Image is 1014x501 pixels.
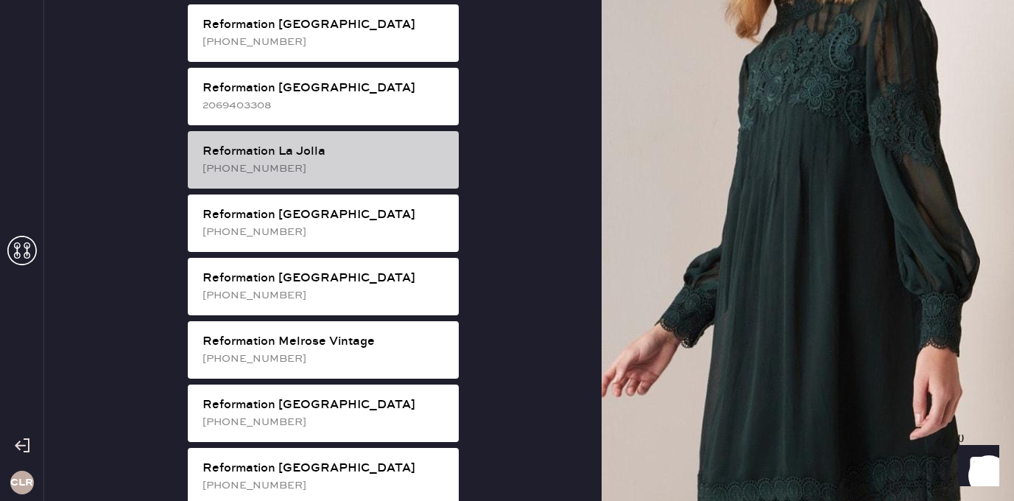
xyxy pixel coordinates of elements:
div: [PHONE_NUMBER] [203,351,447,367]
div: 2069403308 [203,97,447,113]
div: Reformation [GEOGRAPHIC_DATA] [203,206,447,224]
div: Reformation La Jolla [203,143,447,161]
div: Reformation [GEOGRAPHIC_DATA] [203,270,447,287]
div: Reformation [GEOGRAPHIC_DATA] [203,396,447,414]
div: [PHONE_NUMBER] [203,287,447,304]
div: [PHONE_NUMBER] [203,34,447,50]
div: [PHONE_NUMBER] [203,414,447,430]
div: [PHONE_NUMBER] [203,224,447,240]
div: Reformation [GEOGRAPHIC_DATA] [203,460,447,477]
div: Reformation [GEOGRAPHIC_DATA] [203,80,447,97]
div: [PHONE_NUMBER] [203,477,447,494]
h3: CLR [10,477,33,488]
div: Reformation Melrose Vintage [203,333,447,351]
div: [PHONE_NUMBER] [203,161,447,177]
div: Reformation [GEOGRAPHIC_DATA] [203,16,447,34]
iframe: Front Chat [944,435,1007,498]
